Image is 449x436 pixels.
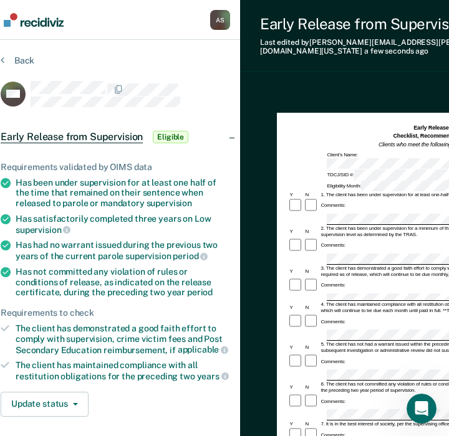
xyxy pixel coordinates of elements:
div: N [304,268,319,275]
div: Has had no warrant issued during the previous two years of the current parole supervision [16,240,230,261]
span: period [173,251,208,261]
div: Y [288,344,304,351]
div: Y [288,229,304,235]
button: Update status [1,392,89,417]
div: Requirements to check [1,308,230,318]
button: Profile dropdown button [210,10,230,30]
div: Has been under supervision for at least one half of the time that remained on their sentence when... [16,178,230,209]
div: N [304,305,319,311]
div: The client has maintained compliance with all restitution obligations for the preceding two [16,360,230,381]
div: Has not committed any violation of rules or conditions of release, as indicated on the release ce... [16,267,230,298]
div: Comments: [319,359,346,365]
div: Y [288,305,304,311]
span: Early Release from Supervision [1,131,143,143]
div: Comments: [319,202,346,209]
button: Back [1,55,34,66]
div: Y [288,384,304,391]
div: Requirements validated by OIMS data [1,162,230,173]
div: Comments: [319,282,346,288]
div: N [304,229,319,235]
iframe: Intercom live chat [407,394,437,424]
span: supervision [147,198,192,208]
span: a few seconds ago [364,47,428,55]
span: applicable [178,344,228,354]
span: Eligible [153,131,188,143]
div: N [304,384,319,391]
div: Comments: [319,242,346,249]
span: years [197,371,229,381]
span: period [187,287,213,297]
div: Y [288,421,304,427]
div: Comments: [319,319,346,325]
div: Y [288,192,304,198]
div: Y [288,268,304,275]
div: Comments: [319,399,346,405]
div: N [304,192,319,198]
span: supervision [16,225,70,235]
div: Has satisfactorily completed three years on Low [16,214,230,235]
img: Recidiviz [4,13,64,27]
div: The client has demonstrated a good faith effort to comply with supervision, crime victim fees and... [16,323,230,355]
div: A S [210,10,230,30]
div: N [304,344,319,351]
div: N [304,421,319,427]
